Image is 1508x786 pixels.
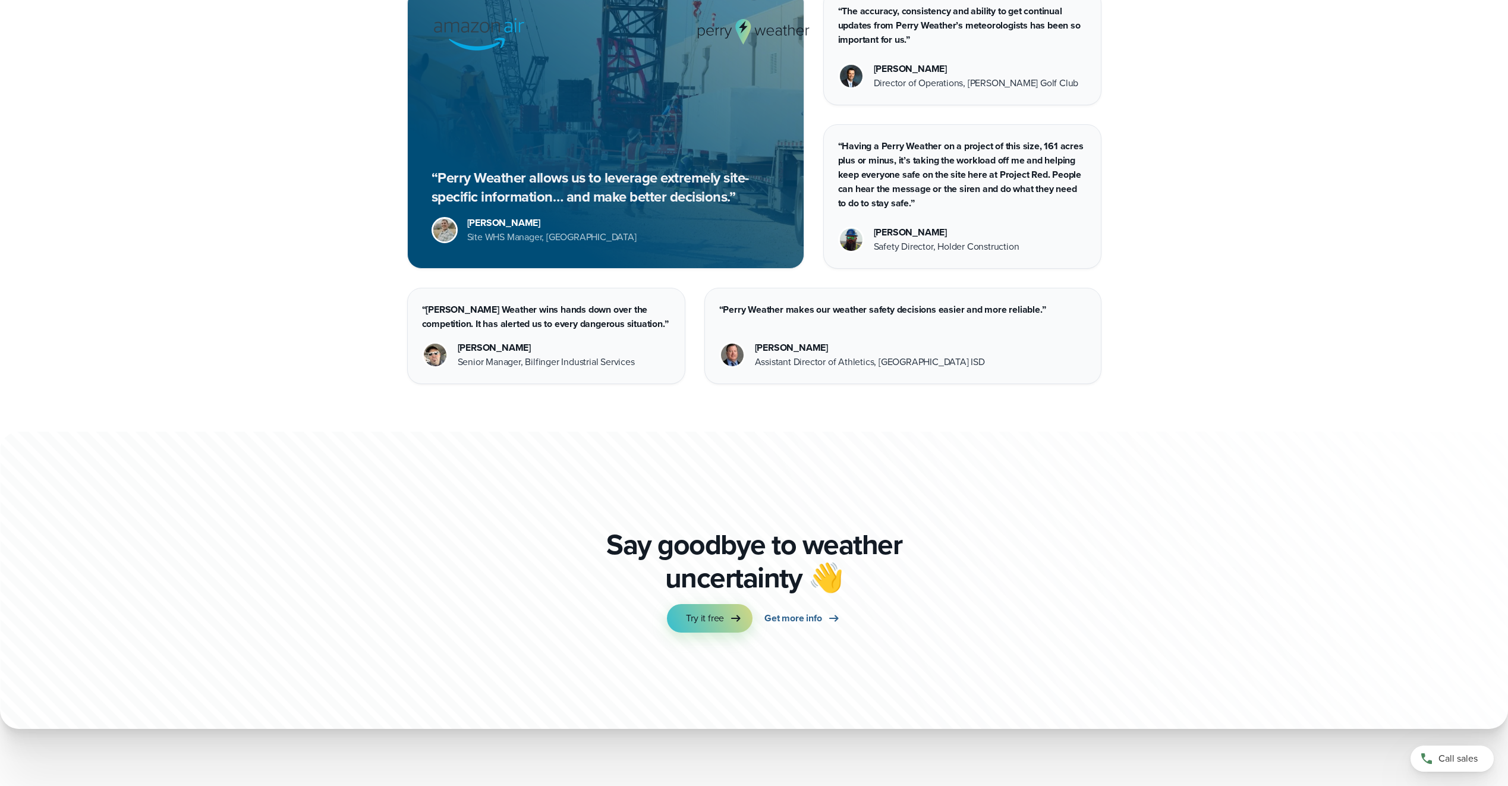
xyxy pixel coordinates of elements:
[458,341,635,355] div: [PERSON_NAME]
[422,303,670,331] p: “[PERSON_NAME] Weather wins hands down over the competition. It has alerted us to every dangerous...
[840,65,862,87] img: Matthew Freitag Headshot Photo
[874,62,1079,76] div: [PERSON_NAME]
[838,4,1087,47] p: “The accuracy, consistency and ability to get continual updates from Perry Weather’s meteorologis...
[721,344,744,366] img: Corey Eaton Dallas ISD
[432,168,780,206] p: “Perry Weather allows us to leverage extremely site-specific information… and make better decisio...
[874,225,1019,240] div: [PERSON_NAME]
[874,76,1079,90] div: Director of Operations, [PERSON_NAME] Golf Club
[755,341,985,355] div: [PERSON_NAME]
[840,228,862,251] img: Merco Chantres Headshot
[467,230,637,244] div: Site WHS Manager, [GEOGRAPHIC_DATA]
[432,14,527,55] img: Amazon Air logo
[467,216,637,230] div: [PERSON_NAME]
[433,219,456,241] img: Brad Stewart, Site WHS Manager at Amazon Air Lakeland.
[764,611,821,625] span: Get more info
[686,611,724,625] span: Try it free
[602,528,906,595] p: Say goodbye to weather uncertainty 👋
[755,355,985,369] div: Assistant Director of Athletics, [GEOGRAPHIC_DATA] ISD
[667,604,753,633] a: Try it free
[458,355,635,369] div: Senior Manager, Bilfinger Industrial Services
[838,139,1087,210] p: “Having a Perry Weather on a project of this size, 161 acres plus or minus, it’s taking the workl...
[764,604,840,633] a: Get more info
[874,240,1019,254] div: Safety Director, Holder Construction
[424,344,446,366] img: Jason Chelette Headshot Photo
[1438,752,1478,766] span: Call sales
[719,303,1087,317] p: “Perry Weather makes our weather safety decisions easier and more reliable.”
[1411,746,1494,772] a: Call sales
